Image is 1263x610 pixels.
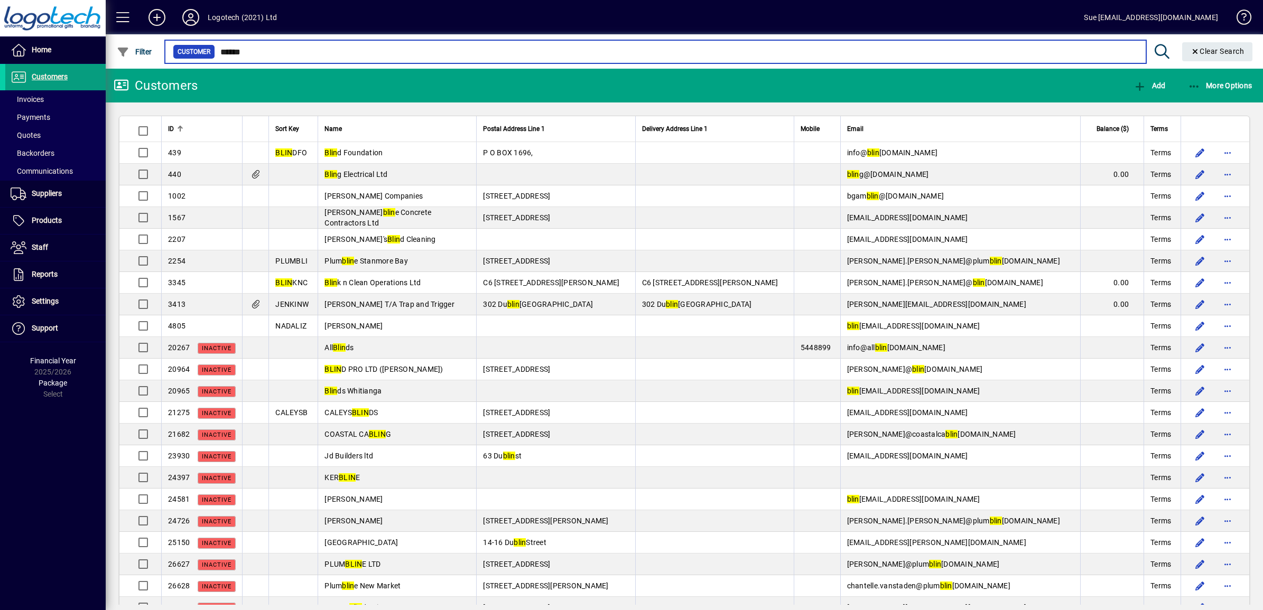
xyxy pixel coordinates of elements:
[324,170,387,179] span: g Electrical Ltd
[32,243,48,251] span: Staff
[1219,296,1236,313] button: More options
[11,149,54,157] span: Backorders
[1188,81,1252,90] span: More Options
[483,408,550,417] span: [STREET_ADDRESS]
[875,343,887,352] em: blin
[168,581,190,590] span: 26628
[1080,272,1144,294] td: 0.00
[1150,537,1171,548] span: Terms
[324,278,337,287] em: Blin
[1150,191,1171,201] span: Terms
[1192,556,1209,573] button: Edit
[847,538,1026,547] span: [EMAIL_ADDRESS][PERSON_NAME][DOMAIN_NAME]
[847,365,983,373] span: [PERSON_NAME]@ [DOMAIN_NAME]
[275,408,308,417] span: CALEYSB
[1219,361,1236,378] button: More options
[847,387,859,395] em: blin
[1219,166,1236,183] button: More options
[1134,81,1165,90] span: Add
[1219,469,1236,486] button: More options
[324,235,435,243] span: [PERSON_NAME]'s d Cleaning
[1150,321,1171,331] span: Terms
[847,170,929,179] span: g@[DOMAIN_NAME]
[202,583,231,590] span: Inactive
[324,192,423,200] span: [PERSON_NAME] Companies
[324,148,383,157] span: d Foundation
[11,113,50,121] span: Payments
[324,300,454,308] span: [PERSON_NAME] T/A Trap and Trigger
[1219,339,1236,356] button: More options
[202,518,231,525] span: Inactive
[32,216,62,224] span: Products
[514,538,526,547] em: blin
[168,560,190,568] span: 26627
[1192,144,1209,161] button: Edit
[275,148,292,157] em: BLIN
[1219,556,1236,573] button: More options
[1219,577,1236,594] button: More options
[847,123,1074,135] div: Email
[1192,534,1209,551] button: Edit
[168,473,190,482] span: 24397
[5,181,106,207] a: Suppliers
[333,343,346,352] em: Blin
[324,322,383,330] span: [PERSON_NAME]
[32,270,58,278] span: Reports
[324,452,373,460] span: Jd Builders ltd
[1185,76,1255,95] button: More Options
[847,430,1016,438] span: [PERSON_NAME]@coastalca [DOMAIN_NAME]
[32,45,51,54] span: Home
[847,322,980,330] span: [EMAIL_ADDRESS][DOMAIN_NAME]
[847,123,863,135] span: Email
[945,430,958,438] em: blin
[324,123,342,135] span: Name
[847,387,980,395] span: [EMAIL_ADDRESS][DOMAIN_NAME]
[1192,231,1209,248] button: Edit
[168,495,190,503] span: 24581
[1150,515,1171,526] span: Terms
[483,300,593,308] span: 302 Du [GEOGRAPHIC_DATA]
[275,322,307,330] span: NADALIZ
[202,431,231,438] span: Inactive
[847,343,945,352] span: info@all [DOMAIN_NAME]
[642,300,752,308] span: 302 Du [GEOGRAPHIC_DATA]
[168,148,181,157] span: 439
[32,72,68,81] span: Customers
[1219,447,1236,464] button: More options
[208,9,277,26] div: Logotech (2021) Ltd
[168,257,185,265] span: 2254
[847,300,1026,308] span: [PERSON_NAME][EMAIL_ADDRESS][DOMAIN_NAME]
[324,517,383,525] span: [PERSON_NAME]
[990,257,1002,265] em: blin
[847,213,968,222] span: [EMAIL_ADDRESS][DOMAIN_NAME]
[912,365,924,373] em: blin
[32,297,59,305] span: Settings
[1192,382,1209,399] button: Edit
[1150,364,1171,374] span: Terms
[168,278,185,287] span: 3345
[1219,317,1236,334] button: More options
[168,192,185,200] span: 1002
[847,560,1000,568] span: [PERSON_NAME]@plum [DOMAIN_NAME]
[847,235,968,243] span: [EMAIL_ADDRESS][DOMAIN_NAME]
[507,300,519,308] em: blin
[483,538,546,547] span: 14-16 Du Street
[275,257,308,265] span: PLUMBLI
[324,387,382,395] span: ds Whitianga
[483,123,545,135] span: Postal Address Line 1
[11,95,44,104] span: Invoices
[202,540,231,547] span: Inactive
[1087,123,1138,135] div: Balance ($)
[1192,577,1209,594] button: Edit
[168,430,190,438] span: 21682
[168,123,236,135] div: ID
[339,473,356,482] em: BLIN
[1192,317,1209,334] button: Edit
[1150,407,1171,418] span: Terms
[324,495,383,503] span: [PERSON_NAME]
[1150,299,1171,309] span: Terms
[202,496,231,503] span: Inactive
[324,387,337,395] em: Blin
[973,278,985,287] em: blin
[11,167,73,175] span: Communications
